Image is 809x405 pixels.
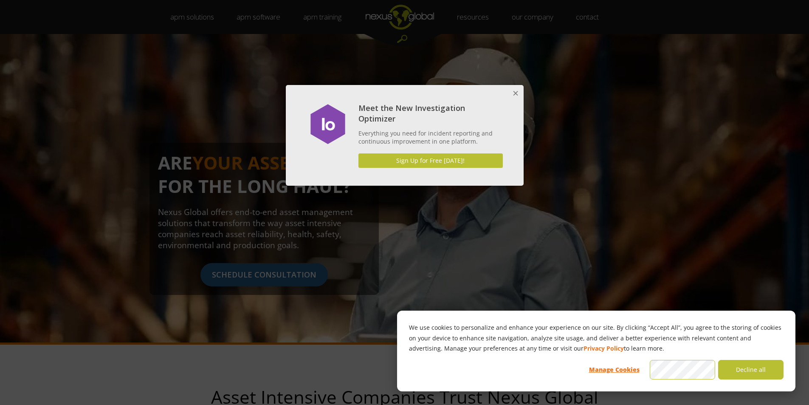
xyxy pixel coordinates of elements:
[358,103,503,125] h4: Meet the New Investigation Optimizer
[358,129,503,146] p: Everything you need for incident reporting and continuous improvement in one platform.
[358,153,503,168] a: Sign Up for Free [DATE]!
[583,343,624,354] a: Privacy Policy
[581,360,647,380] button: Manage Cookies
[718,360,784,380] button: Decline all
[397,311,795,391] div: Cookie banner
[650,360,715,380] button: Accept all
[286,85,524,186] div: Meet the New Investigation Optimizer
[507,85,524,102] button: Close
[409,323,784,354] p: We use cookies to personalize and enhance your experience on our site. By clicking “Accept All”, ...
[307,103,349,145] img: dialog featured image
